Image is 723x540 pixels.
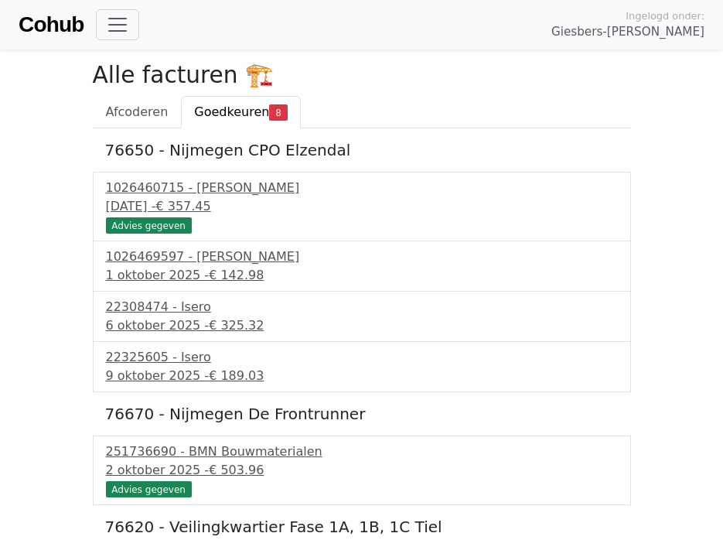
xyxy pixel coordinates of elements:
[106,443,618,496] a: 251736690 - BMN Bouwmaterialen2 oktober 2025 -€ 503.96 Advies gegeven
[106,316,618,335] div: 6 oktober 2025 -
[106,298,618,335] a: 22308474 - Isero6 oktober 2025 -€ 325.32
[209,463,264,477] span: € 503.96
[19,6,84,43] a: Cohub
[106,266,618,285] div: 1 oktober 2025 -
[93,62,631,90] h2: Alle facturen 🏗️
[106,179,618,197] div: 1026460715 - [PERSON_NAME]
[626,9,704,23] span: Ingelogd onder:
[106,248,618,266] div: 1026469597 - [PERSON_NAME]
[106,443,618,461] div: 251736690 - BMN Bouwmaterialen
[106,367,618,385] div: 9 oktober 2025 -
[194,104,269,119] span: Goedkeuren
[93,96,182,128] a: Afcoderen
[106,348,618,367] div: 22325605 - Isero
[96,9,139,40] button: Toggle navigation
[209,368,264,383] span: € 189.03
[105,141,619,159] h5: 76650 - Nijmegen CPO Elzendal
[269,104,287,120] span: 8
[155,199,210,214] span: € 357.45
[106,248,618,285] a: 1026469597 - [PERSON_NAME]1 oktober 2025 -€ 142.98
[551,23,704,41] span: Giesbers-[PERSON_NAME]
[105,405,619,423] h5: 76670 - Nijmegen De Frontrunner
[106,217,192,233] div: Advies gegeven
[106,461,618,480] div: 2 oktober 2025 -
[106,348,618,385] a: 22325605 - Isero9 oktober 2025 -€ 189.03
[106,197,618,216] div: [DATE] -
[106,298,618,316] div: 22308474 - Isero
[181,96,300,128] a: Goedkeuren8
[105,518,619,536] h5: 76620 - Veilingkwartier Fase 1A, 1B, 1C Tiel
[106,481,192,497] div: Advies gegeven
[106,104,169,119] span: Afcoderen
[209,268,264,282] span: € 142.98
[106,179,618,232] a: 1026460715 - [PERSON_NAME][DATE] -€ 357.45 Advies gegeven
[209,318,264,333] span: € 325.32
